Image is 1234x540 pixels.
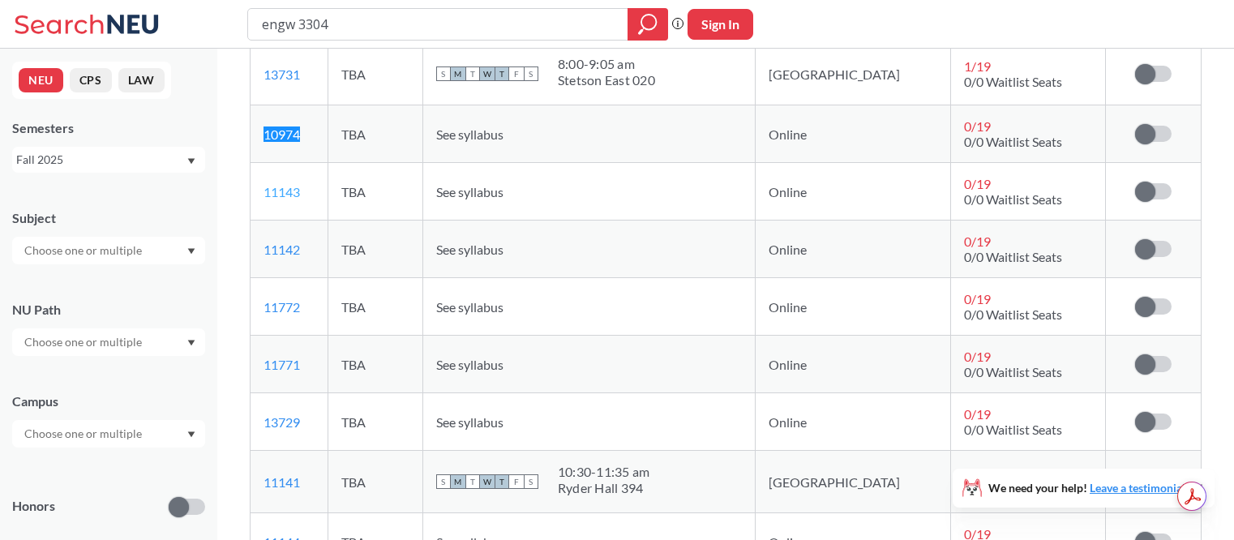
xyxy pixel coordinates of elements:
span: S [524,474,538,489]
div: Dropdown arrow [12,237,205,264]
div: 8:00 - 9:05 am [558,56,655,72]
span: M [451,66,465,81]
span: See syllabus [436,299,503,315]
span: See syllabus [436,184,503,199]
span: 0 / 19 [964,349,991,364]
span: W [480,474,495,489]
div: Dropdown arrow [12,328,205,356]
span: We need your help! [988,482,1185,494]
span: 0 / 19 [964,466,991,482]
span: 0 / 19 [964,176,991,191]
td: [GEOGRAPHIC_DATA] [755,451,950,513]
a: 11141 [264,474,300,490]
span: S [436,66,451,81]
a: Leave a testimonial [1090,481,1185,495]
button: NEU [19,68,63,92]
input: Class, professor, course number, "phrase" [260,11,616,38]
div: Fall 2025Dropdown arrow [12,147,205,173]
span: 0/0 Waitlist Seats [964,306,1062,322]
span: 0/0 Waitlist Seats [964,249,1062,264]
a: 11772 [264,299,300,315]
span: T [465,66,480,81]
div: NU Path [12,301,205,319]
td: TBA [328,163,422,221]
span: F [509,66,524,81]
td: TBA [328,43,422,105]
svg: Dropdown arrow [187,431,195,438]
p: Honors [12,497,55,516]
input: Choose one or multiple [16,424,152,444]
td: Online [755,221,950,278]
button: CPS [70,68,112,92]
button: Sign In [688,9,753,40]
td: TBA [328,105,422,163]
span: 1 / 19 [964,58,991,74]
svg: Dropdown arrow [187,340,195,346]
span: See syllabus [436,126,503,142]
span: 0/0 Waitlist Seats [964,364,1062,379]
button: LAW [118,68,165,92]
div: Stetson East 020 [558,72,655,88]
span: See syllabus [436,242,503,257]
span: 0 / 19 [964,234,991,249]
div: Ryder Hall 394 [558,480,650,496]
td: Online [755,336,950,393]
td: Online [755,278,950,336]
a: 11142 [264,242,300,257]
td: TBA [328,278,422,336]
td: Online [755,393,950,451]
div: magnifying glass [628,8,668,41]
div: 10:30 - 11:35 am [558,464,650,480]
span: See syllabus [436,414,503,430]
span: W [480,66,495,81]
a: 11143 [264,184,300,199]
td: TBA [328,451,422,513]
td: TBA [328,336,422,393]
div: Dropdown arrow [12,420,205,448]
span: T [465,474,480,489]
span: S [436,474,451,489]
svg: Dropdown arrow [187,248,195,255]
span: 0/0 Waitlist Seats [964,422,1062,437]
span: T [495,474,509,489]
span: See syllabus [436,357,503,372]
span: F [509,474,524,489]
span: 0/0 Waitlist Seats [964,191,1062,207]
td: Online [755,163,950,221]
a: 10974 [264,126,300,142]
div: Fall 2025 [16,151,186,169]
div: Campus [12,392,205,410]
a: 13731 [264,66,300,82]
span: 0 / 19 [964,291,991,306]
svg: Dropdown arrow [187,158,195,165]
td: TBA [328,393,422,451]
svg: magnifying glass [638,13,658,36]
input: Choose one or multiple [16,241,152,260]
td: Online [755,105,950,163]
a: 11771 [264,357,300,372]
span: S [524,66,538,81]
input: Choose one or multiple [16,332,152,352]
td: [GEOGRAPHIC_DATA] [755,43,950,105]
div: Subject [12,209,205,227]
span: 0 / 19 [964,406,991,422]
span: 0/0 Waitlist Seats [964,134,1062,149]
span: 0/0 Waitlist Seats [964,74,1062,89]
a: 13729 [264,414,300,430]
span: M [451,474,465,489]
span: T [495,66,509,81]
span: 0 / 19 [964,118,991,134]
td: TBA [328,221,422,278]
div: Semesters [12,119,205,137]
